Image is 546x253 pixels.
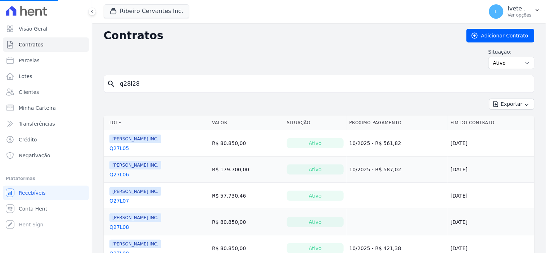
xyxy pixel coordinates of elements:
[448,130,534,157] td: [DATE]
[287,164,344,175] div: Ativo
[19,104,56,112] span: Minha Carteira
[3,117,89,131] a: Transferências
[209,183,284,209] td: R$ 57.730,46
[109,171,129,178] a: Q27L06
[3,101,89,115] a: Minha Carteira
[3,85,89,99] a: Clientes
[19,73,32,80] span: Lotes
[448,183,534,209] td: [DATE]
[104,116,209,130] th: Lote
[287,191,344,201] div: Ativo
[19,25,48,32] span: Visão Geral
[349,140,401,146] a: 10/2025 - R$ 561,82
[495,9,498,14] span: I.
[104,29,455,42] h2: Contratos
[448,157,534,183] td: [DATE]
[3,132,89,147] a: Crédito
[483,1,546,22] button: I. Ivete . Ver opções
[284,116,347,130] th: Situação
[19,136,37,143] span: Crédito
[3,148,89,163] a: Negativação
[109,197,129,204] a: Q27L07
[19,205,47,212] span: Conta Hent
[19,89,39,96] span: Clientes
[508,5,532,12] p: Ivete .
[19,189,46,196] span: Recebíveis
[107,80,116,88] i: search
[3,186,89,200] a: Recebíveis
[488,48,534,55] label: Situação:
[349,245,401,251] a: 10/2025 - R$ 421,38
[287,217,344,227] div: Ativo
[3,202,89,216] a: Conta Hent
[109,187,161,196] span: [PERSON_NAME] INC.
[209,116,284,130] th: Valor
[3,37,89,52] a: Contratos
[466,29,534,42] a: Adicionar Contrato
[104,4,189,18] button: Ribeiro Cervantes Inc.
[6,174,86,183] div: Plataformas
[448,116,534,130] th: Fim do Contrato
[109,135,161,143] span: [PERSON_NAME] INC.
[347,116,448,130] th: Próximo Pagamento
[109,240,161,248] span: [PERSON_NAME] INC.
[109,223,129,231] a: Q27L08
[3,22,89,36] a: Visão Geral
[448,209,534,235] td: [DATE]
[209,157,284,183] td: R$ 179.700,00
[508,12,532,18] p: Ver opções
[209,130,284,157] td: R$ 80.850,00
[116,77,531,91] input: Buscar por nome do lote
[209,209,284,235] td: R$ 80.850,00
[19,57,40,64] span: Parcelas
[109,145,129,152] a: Q27L05
[3,69,89,83] a: Lotes
[349,167,401,172] a: 10/2025 - R$ 587,02
[19,152,50,159] span: Negativação
[19,41,43,48] span: Contratos
[489,99,534,110] button: Exportar
[3,53,89,68] a: Parcelas
[109,213,161,222] span: [PERSON_NAME] INC.
[19,120,55,127] span: Transferências
[287,138,344,148] div: Ativo
[109,161,161,170] span: [PERSON_NAME] INC.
